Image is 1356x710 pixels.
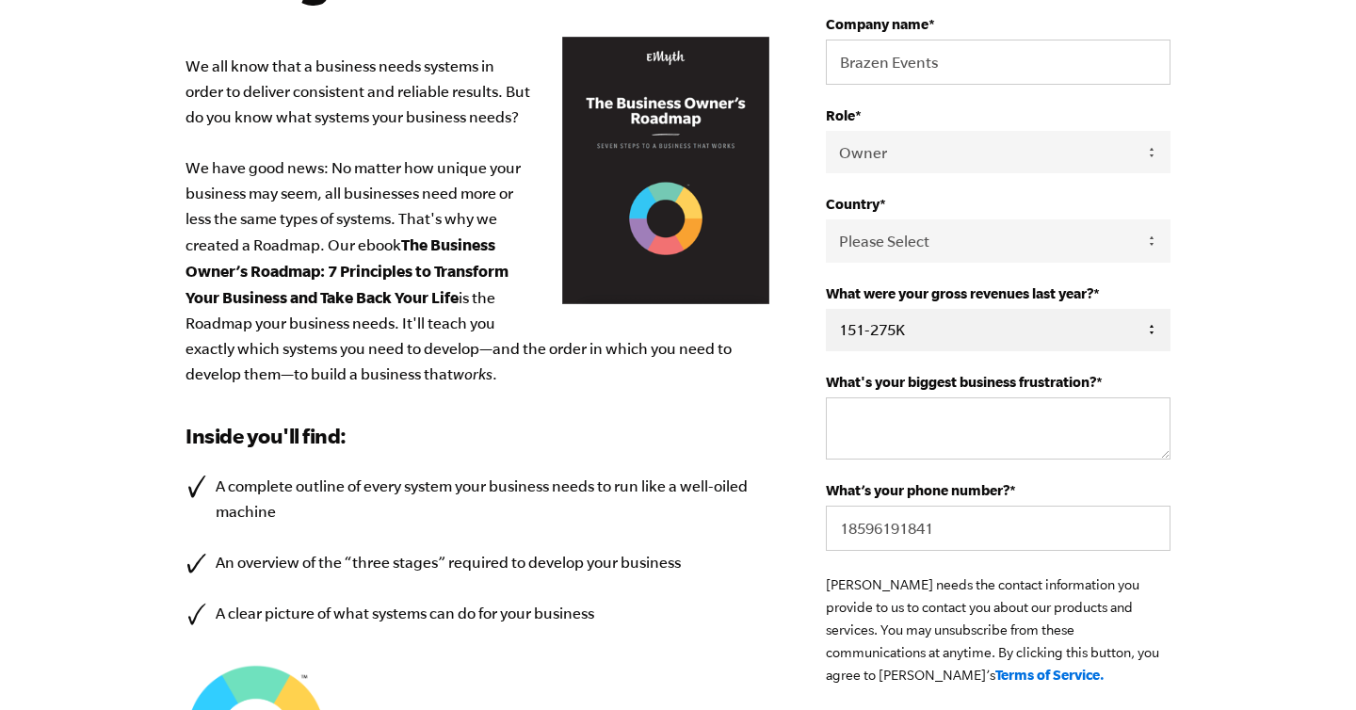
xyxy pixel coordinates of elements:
li: A clear picture of what systems can do for your business [186,601,769,626]
p: [PERSON_NAME] needs the contact information you provide to us to contact you about our products a... [826,573,1170,686]
p: We all know that a business needs systems in order to deliver consistent and reliable results. Bu... [186,54,769,387]
span: Role [826,107,855,123]
span: What's your biggest business frustration? [826,374,1096,390]
li: A complete outline of every system your business needs to run like a well-oiled machine [186,474,769,524]
span: Country [826,196,880,212]
em: works [453,365,492,382]
iframe: Chat Widget [1262,620,1356,710]
img: Business Owners Roadmap Cover [562,37,769,305]
span: Company name [826,16,928,32]
span: What were your gross revenues last year? [826,285,1093,301]
b: The Business Owner’s Roadmap: 7 Principles to Transform Your Business and Take Back Your Life [186,235,508,306]
a: Terms of Service. [995,667,1105,683]
span: What’s your phone number? [826,482,1009,498]
h3: Inside you'll find: [186,421,769,451]
li: An overview of the “three stages” required to develop your business [186,550,769,575]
